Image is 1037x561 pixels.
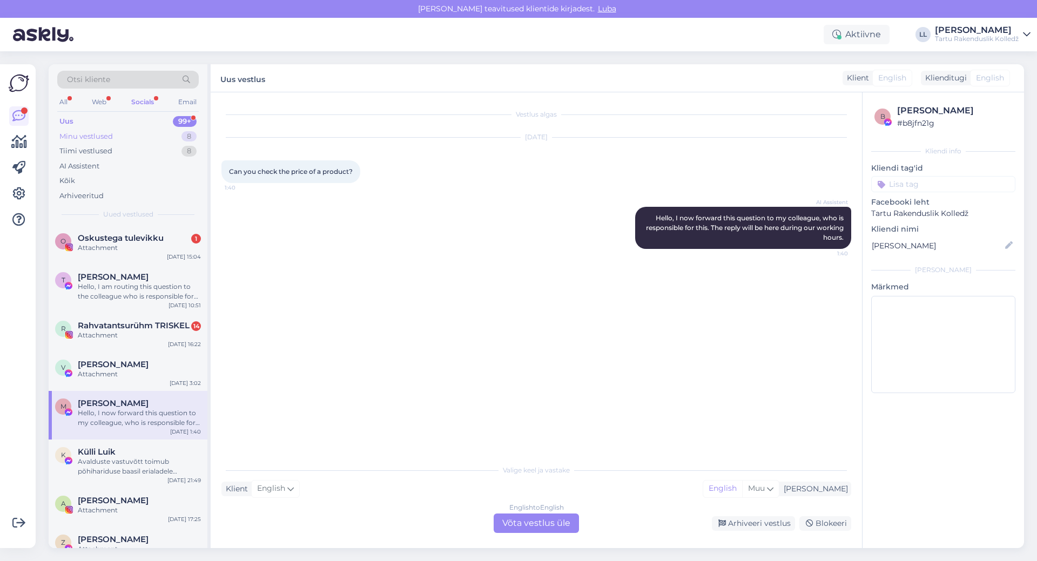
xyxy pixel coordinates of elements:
[57,95,70,109] div: All
[935,26,1031,43] a: [PERSON_NAME]Tartu Rakenduslik Kolledž
[807,198,848,206] span: AI Assistent
[871,281,1015,293] p: Märkmed
[935,35,1019,43] div: Tartu Rakenduslik Kolledž
[59,161,99,172] div: AI Assistent
[170,428,201,436] div: [DATE] 1:40
[60,237,66,245] span: O
[9,73,29,93] img: Askly Logo
[257,483,285,495] span: English
[169,301,201,309] div: [DATE] 10:51
[221,132,851,142] div: [DATE]
[703,481,742,497] div: English
[61,363,65,371] span: V
[509,503,564,512] div: English to English
[78,457,201,476] div: Avalduste vastuvõtt toimub põhihariduse baasil erialadele ajavahemikul [DATE]–[DATE] ja keskharid...
[60,402,66,410] span: M
[748,483,765,493] span: Muu
[170,379,201,387] div: [DATE] 3:02
[976,72,1004,84] span: English
[168,515,201,523] div: [DATE] 17:25
[871,163,1015,174] p: Kliendi tag'id
[59,131,113,142] div: Minu vestlused
[59,116,73,127] div: Uus
[78,408,201,428] div: Hello, I now forward this question to my colleague, who is responsible for this. The reply will b...
[897,117,1012,129] div: # b8jfn21g
[78,233,164,243] span: Oskustega tulevikku
[779,483,848,495] div: [PERSON_NAME]
[78,321,190,330] span: Rahvatantsurühm TRISKEL
[220,71,265,85] label: Uus vestlus
[78,544,201,554] div: Attachment
[712,516,795,531] div: Arhiveeri vestlus
[871,208,1015,219] p: Tartu Rakenduslik Kolledž
[78,369,201,379] div: Attachment
[61,325,66,333] span: R
[871,224,1015,235] p: Kliendi nimi
[61,499,66,508] span: A
[62,276,65,284] span: T
[807,249,848,258] span: 1:40
[871,176,1015,192] input: Lisa tag
[129,95,156,109] div: Socials
[167,476,201,484] div: [DATE] 21:49
[61,538,65,546] span: Z
[181,131,197,142] div: 8
[181,146,197,157] div: 8
[646,214,845,241] span: Hello, I now forward this question to my colleague, who is responsible for this. The reply will b...
[78,360,149,369] span: Vladimir Baskakov
[167,253,201,261] div: [DATE] 15:04
[871,265,1015,275] div: [PERSON_NAME]
[78,243,201,253] div: Attachment
[78,505,201,515] div: Attachment
[59,146,112,157] div: Tiimi vestlused
[90,95,109,109] div: Web
[173,116,197,127] div: 99+
[191,321,201,331] div: 14
[176,95,199,109] div: Email
[824,25,890,44] div: Aktiivne
[78,496,149,505] span: Anette Raasik
[61,451,66,459] span: K
[78,330,201,340] div: Attachment
[843,72,869,84] div: Klient
[595,4,619,13] span: Luba
[221,110,851,119] div: Vestlus algas
[878,72,906,84] span: English
[871,197,1015,208] p: Facebooki leht
[871,146,1015,156] div: Kliendi info
[78,272,149,282] span: Tiina Jurs
[915,27,931,42] div: LL
[78,447,116,457] span: Külli Luik
[103,209,153,219] span: Uued vestlused
[78,282,201,301] div: Hello, I am routing this question to the colleague who is responsible for this topic. The reply m...
[59,175,75,186] div: Kõik
[872,240,1003,252] input: Lisa nimi
[935,26,1019,35] div: [PERSON_NAME]
[494,513,579,533] div: Võta vestlus üle
[897,104,1012,117] div: [PERSON_NAME]
[59,191,104,201] div: Arhiveeritud
[78,535,149,544] span: Zanna Tsvetkova
[799,516,851,531] div: Blokeeri
[221,483,248,495] div: Klient
[168,340,201,348] div: [DATE] 16:22
[67,74,110,85] span: Otsi kliente
[880,112,885,120] span: b
[78,398,149,408] span: Maria Zelinskaja
[221,465,851,475] div: Valige keel ja vastake
[225,184,265,192] span: 1:40
[229,167,353,175] span: Can you check the price of a product?
[191,234,201,244] div: 1
[921,72,967,84] div: Klienditugi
